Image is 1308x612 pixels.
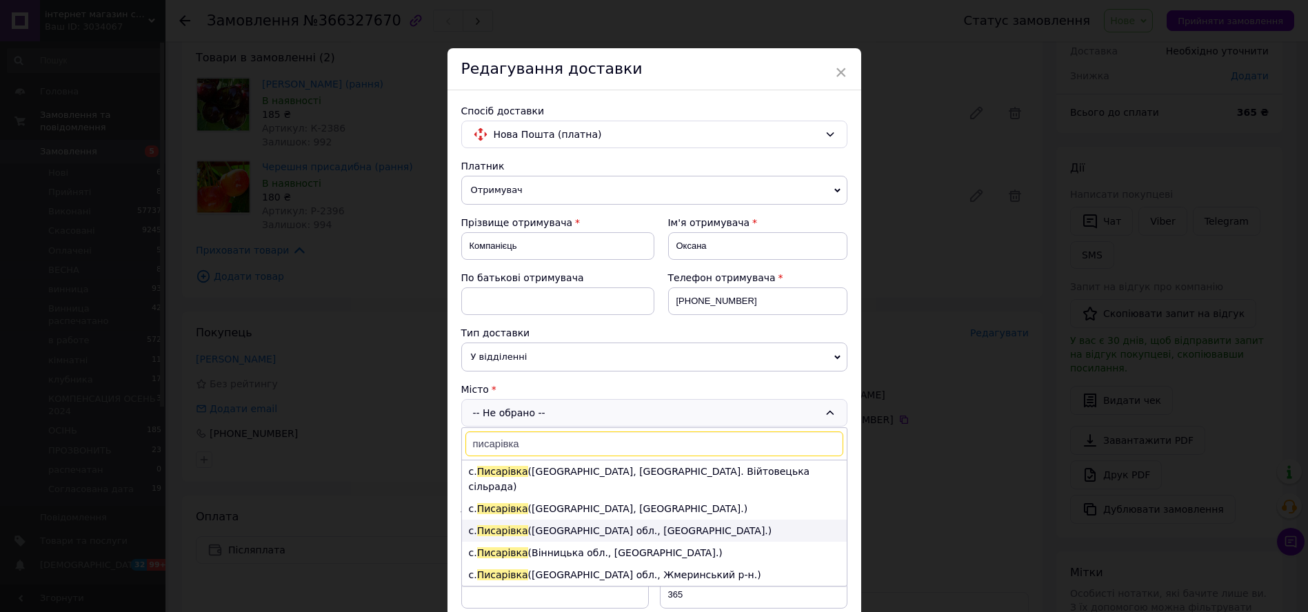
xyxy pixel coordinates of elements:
[668,287,847,315] input: +380
[461,327,530,338] span: Тип доставки
[461,176,847,205] span: Отримувач
[835,61,847,84] span: ×
[477,525,528,536] span: Писарівка
[461,161,505,172] span: Платник
[447,48,861,90] div: Редагування доставки
[477,569,528,580] span: Писарівка
[465,431,843,456] input: Знайти
[494,127,819,142] span: Нова Пошта (платна)
[461,104,847,118] div: Спосіб доставки
[462,498,847,520] li: с. ([GEOGRAPHIC_DATA], [GEOGRAPHIC_DATA].)
[461,382,847,396] div: Місто
[462,564,847,586] li: с. ([GEOGRAPHIC_DATA] обл., Жмеринський р-н.)
[668,217,750,228] span: Ім'я отримувача
[668,272,776,283] span: Телефон отримувача
[461,272,584,283] span: По батькові отримувача
[477,547,528,558] span: Писарівка
[477,503,528,514] span: Писарівка
[462,542,847,564] li: с. (Вінницька обл., [GEOGRAPHIC_DATA].)
[461,217,573,228] span: Прізвище отримувача
[461,399,847,427] div: -- Не обрано --
[462,460,847,498] li: с. ([GEOGRAPHIC_DATA], [GEOGRAPHIC_DATA]. Вiйтовецька сільрада)
[462,520,847,542] li: с. ([GEOGRAPHIC_DATA] обл., [GEOGRAPHIC_DATA].)
[477,466,528,477] span: Писарівка
[461,343,847,371] span: У відділенні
